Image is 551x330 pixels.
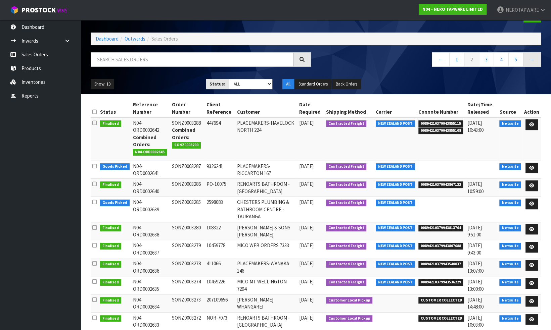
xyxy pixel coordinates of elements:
[332,79,361,90] button: Back Orders
[324,99,374,117] th: Shipping Method
[133,149,167,156] span: N04-ORD0002645
[205,276,236,294] td: 10459226
[499,315,521,322] span: Netsuite
[499,279,521,286] span: Netsuite
[326,297,373,304] span: Customer Local Pickup
[326,163,367,170] span: Contracted Freight
[170,258,205,276] td: SONZ0003278
[131,258,171,276] td: N04-ORD0002636
[235,99,297,117] th: Customer
[125,36,145,42] a: Outwards
[376,243,415,250] span: NEW ZEALAND POST
[295,79,331,90] button: Standard Orders
[467,181,484,194] span: [DATE] 10:59:00
[499,243,521,250] span: Netsuite
[100,279,121,286] span: Finalised
[499,225,521,231] span: Netsuite
[131,99,171,117] th: Reference Number
[299,120,313,126] span: [DATE]
[376,120,415,127] span: NEW ZEALAND POST
[376,279,415,286] span: NEW ZEALAND POST
[100,297,121,304] span: Finalised
[297,99,324,117] th: Date Required
[205,240,236,258] td: 10459778
[205,161,236,179] td: 9326241
[100,200,130,206] span: Goods Picked
[100,120,121,127] span: Finalised
[376,181,415,188] span: NEW ZEALAND POST
[418,243,463,250] span: 00894210379943807688
[170,179,205,197] td: SONZ0003286
[96,36,119,42] a: Dashboard
[523,52,541,67] a: →
[432,52,450,67] a: ←
[467,296,484,310] span: [DATE] 14:48:00
[205,258,236,276] td: 411066
[170,161,205,179] td: SONZ0003287
[508,52,523,67] a: 5
[499,163,521,170] span: Netsuite
[205,222,236,240] td: 108322
[418,127,463,134] span: 00894210379943855108
[98,99,131,117] th: Status
[100,225,121,231] span: Finalised
[235,222,297,240] td: [PERSON_NAME] & SONS [PERSON_NAME]
[464,52,479,67] a: 2
[418,279,463,286] span: 00894210379943536229
[422,6,483,12] strong: N04 - NERO TAPWARE LIMITED
[299,315,313,321] span: [DATE]
[282,79,294,90] button: All
[418,261,463,268] span: 00894210379943540837
[205,294,236,312] td: 207109656
[326,261,367,268] span: Contracted Freight
[374,99,417,117] th: Carrier
[170,276,205,294] td: SONZ0003274
[499,297,521,304] span: Netsuite
[467,120,484,133] span: [DATE] 10:43:00
[418,120,463,127] span: 00894210379943855115
[376,200,415,206] span: NEW ZEALAND POST
[326,200,367,206] span: Contracted Freight
[100,315,121,322] span: Finalised
[170,222,205,240] td: SONZ0003280
[235,197,297,222] td: CHESTERS PLUMBING & BATHROOM CENTRE -TAURANGA
[170,197,205,222] td: SONZ0003285
[131,117,171,161] td: N04-ORD0002642
[299,224,313,231] span: [DATE]
[299,181,313,187] span: [DATE]
[467,242,482,256] span: [DATE] 9:43:00
[235,258,297,276] td: PLACEMAKERS-WANAKA 146
[449,52,464,67] a: 1
[170,117,205,161] td: SONZ0003288
[467,315,484,328] span: [DATE] 10:03:00
[235,161,297,179] td: PLACEMAKERS-RICCARTON 167
[151,36,178,42] span: Sales Orders
[131,161,171,179] td: N04-ORD0002641
[10,6,18,14] img: cube-alt.png
[466,99,498,117] th: Date/Time Released
[299,242,313,249] span: [DATE]
[131,222,171,240] td: N04-ORD0002638
[376,225,415,231] span: NEW ZEALAND POST
[100,243,121,250] span: Finalised
[235,276,297,294] td: MICO MT WELLINGTON 7294
[235,240,297,258] td: MICO WEB ORDERS 7333
[100,181,121,188] span: Finalised
[205,117,236,161] td: 447694
[418,297,464,304] span: CUSTOMER COLLECTED
[131,294,171,312] td: N04-ORD0002634
[498,99,522,117] th: Source
[91,79,114,90] button: Show: 10
[170,294,205,312] td: SONZ0003273
[479,52,494,67] a: 3
[499,120,521,127] span: Netsuite
[235,117,297,161] td: PLACEMAKERS-HAVELOCK NORTH 224
[494,52,509,67] a: 4
[299,296,313,303] span: [DATE]
[299,260,313,267] span: [DATE]
[131,179,171,197] td: N04-ORD0002640
[21,6,56,14] span: ProStock
[170,240,205,258] td: SONZ0003279
[326,120,367,127] span: Contracted Freight
[522,99,541,117] th: Action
